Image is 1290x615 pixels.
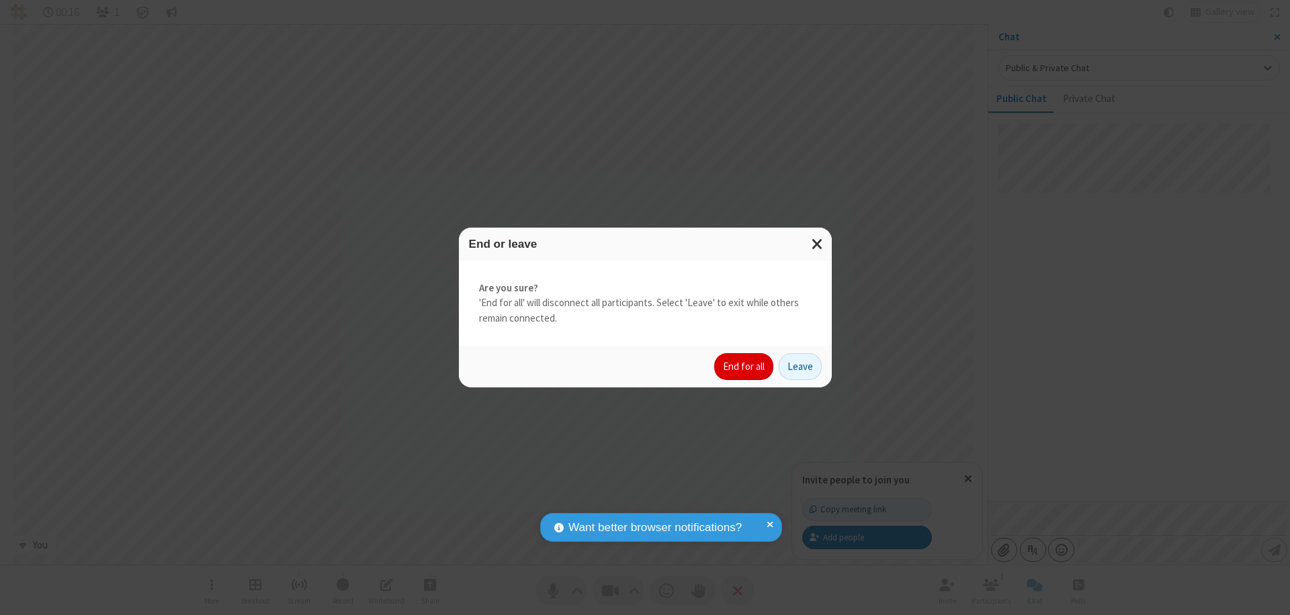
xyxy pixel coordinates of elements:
span: Want better browser notifications? [568,519,742,536]
strong: Are you sure? [479,281,812,296]
h3: End or leave [469,238,822,250]
div: 'End for all' will disconnect all participants. Select 'Leave' to exit while others remain connec... [459,261,832,346]
button: End for all [714,353,773,380]
button: Leave [779,353,822,380]
button: Close modal [804,228,832,261]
